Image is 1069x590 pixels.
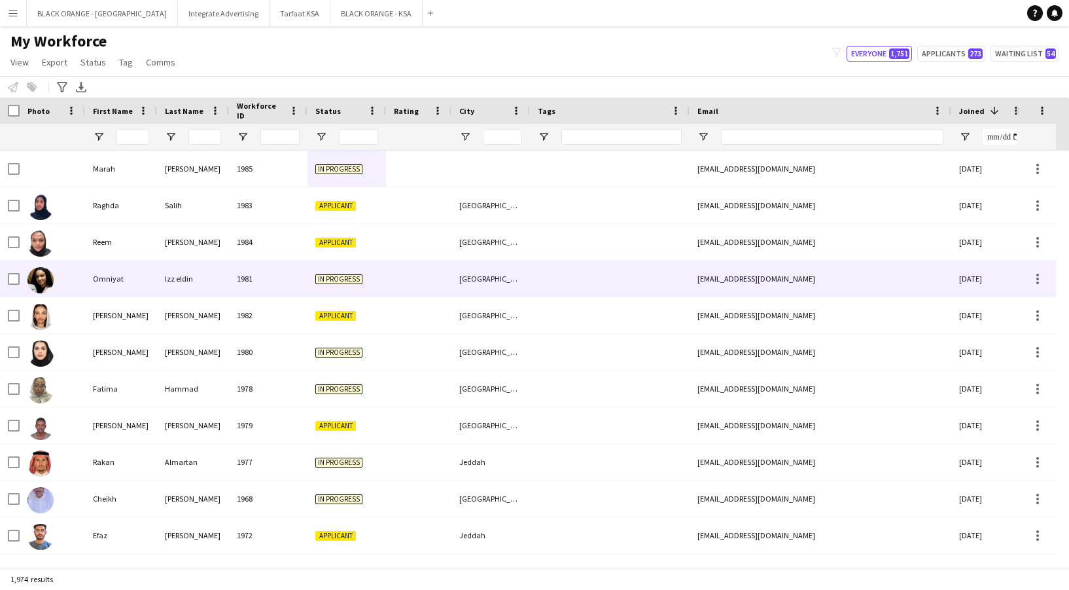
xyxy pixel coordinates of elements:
[697,131,709,143] button: Open Filter Menu
[538,131,550,143] button: Open Filter Menu
[157,481,229,517] div: [PERSON_NAME]
[157,334,229,370] div: [PERSON_NAME]
[690,371,951,407] div: [EMAIL_ADDRESS][DOMAIN_NAME]
[178,1,270,26] button: Integrate Advertising
[951,151,1030,187] div: [DATE]
[339,129,378,145] input: Status Filter Input
[73,79,89,95] app-action-btn: Export XLSX
[721,129,943,145] input: Email Filter Input
[483,129,522,145] input: City Filter Input
[27,451,54,477] img: Rakan Almartan
[27,267,54,293] img: Omniyat Izz eldin
[27,230,54,257] img: Reem Saleh
[451,481,530,517] div: [GEOGRAPHIC_DATA]
[990,46,1059,62] button: Waiting list54
[697,106,718,116] span: Email
[27,487,54,513] img: Cheikh Ahmed
[85,297,157,333] div: [PERSON_NAME]
[959,106,985,116] span: Joined
[237,101,284,120] span: Workforce ID
[690,224,951,260] div: [EMAIL_ADDRESS][DOMAIN_NAME]
[85,444,157,480] div: Rakan
[27,1,178,26] button: BLACK ORANGE - [GEOGRAPHIC_DATA]
[85,334,157,370] div: [PERSON_NAME]
[951,187,1030,223] div: [DATE]
[451,334,530,370] div: [GEOGRAPHIC_DATA]
[27,304,54,330] img: Romaisa Abu ahmed
[1045,48,1056,59] span: 54
[951,334,1030,370] div: [DATE]
[451,297,530,333] div: [GEOGRAPHIC_DATA]
[188,129,221,145] input: Last Name Filter Input
[85,517,157,553] div: Efaz
[27,194,54,220] img: Raghda Salih
[270,1,330,26] button: Tarfaat KSA
[951,407,1030,443] div: [DATE]
[85,261,157,297] div: Omniyat
[229,334,307,370] div: 1980
[315,131,327,143] button: Open Filter Menu
[459,106,474,116] span: City
[315,531,356,541] span: Applicant
[27,106,50,116] span: Photo
[951,224,1030,260] div: [DATE]
[951,371,1030,407] div: [DATE]
[157,261,229,297] div: Izz eldin
[10,31,107,51] span: My Workforce
[315,348,362,358] span: In progress
[54,79,70,95] app-action-btn: Advanced filters
[93,131,105,143] button: Open Filter Menu
[229,407,307,443] div: 1979
[889,48,909,59] span: 1,751
[315,106,341,116] span: Status
[229,481,307,517] div: 1968
[451,224,530,260] div: [GEOGRAPHIC_DATA]
[157,371,229,407] div: Hammad
[85,407,157,443] div: [PERSON_NAME]
[80,56,106,68] span: Status
[451,517,530,553] div: Jeddah
[315,384,362,394] span: In progress
[157,187,229,223] div: Salih
[451,261,530,297] div: [GEOGRAPHIC_DATA]
[315,458,362,468] span: In progress
[85,187,157,223] div: Raghda
[260,129,300,145] input: Workforce ID Filter Input
[237,131,249,143] button: Open Filter Menu
[27,377,54,403] img: Fatima Hammad
[157,224,229,260] div: [PERSON_NAME]
[27,341,54,367] img: Sara Mohammed
[229,224,307,260] div: 1984
[85,371,157,407] div: Fatima
[690,517,951,553] div: [EMAIL_ADDRESS][DOMAIN_NAME]
[93,106,133,116] span: First Name
[75,54,111,71] a: Status
[690,407,951,443] div: [EMAIL_ADDRESS][DOMAIN_NAME]
[315,164,362,174] span: In progress
[315,201,356,211] span: Applicant
[983,129,1022,145] input: Joined Filter Input
[459,131,471,143] button: Open Filter Menu
[690,297,951,333] div: [EMAIL_ADDRESS][DOMAIN_NAME]
[229,444,307,480] div: 1977
[951,261,1030,297] div: [DATE]
[165,131,177,143] button: Open Filter Menu
[141,54,181,71] a: Comms
[561,129,682,145] input: Tags Filter Input
[116,129,149,145] input: First Name Filter Input
[85,224,157,260] div: Reem
[451,444,530,480] div: Jeddah
[157,297,229,333] div: [PERSON_NAME]
[315,274,362,284] span: In progress
[690,187,951,223] div: [EMAIL_ADDRESS][DOMAIN_NAME]
[690,444,951,480] div: [EMAIL_ADDRESS][DOMAIN_NAME]
[394,106,419,116] span: Rating
[229,187,307,223] div: 1983
[157,407,229,443] div: [PERSON_NAME]
[229,261,307,297] div: 1981
[10,56,29,68] span: View
[951,481,1030,517] div: [DATE]
[968,48,983,59] span: 273
[690,151,951,187] div: [EMAIL_ADDRESS][DOMAIN_NAME]
[315,311,356,321] span: Applicant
